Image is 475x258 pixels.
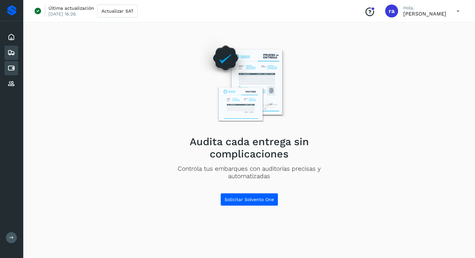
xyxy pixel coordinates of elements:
[157,135,341,160] h2: Audita cada entrega sin complicaciones
[403,5,446,11] p: Hola,
[97,5,138,17] button: Actualizar SAT
[5,30,18,44] div: Inicio
[5,77,18,91] div: Proveedores
[48,11,76,17] p: [DATE] 16:26
[193,36,305,130] img: Empty state image
[220,193,278,206] button: Solicitar Solvento One
[157,165,341,180] p: Controla tus embarques con auditorías precisas y automatizadas
[101,9,133,13] span: Actualizar SAT
[48,5,94,11] p: Última actualización
[403,11,446,17] p: raziel alfredo fragoso
[5,46,18,60] div: Embarques
[5,61,18,75] div: Cuentas por pagar
[225,197,274,202] span: Solicitar Solvento One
